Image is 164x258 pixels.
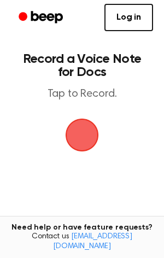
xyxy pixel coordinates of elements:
[104,4,153,31] a: Log in
[20,52,144,79] h1: Record a Voice Note for Docs
[7,232,157,251] span: Contact us
[11,7,73,28] a: Beep
[20,87,144,101] p: Tap to Record.
[53,233,132,250] a: [EMAIL_ADDRESS][DOMAIN_NAME]
[66,119,98,151] img: Beep Logo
